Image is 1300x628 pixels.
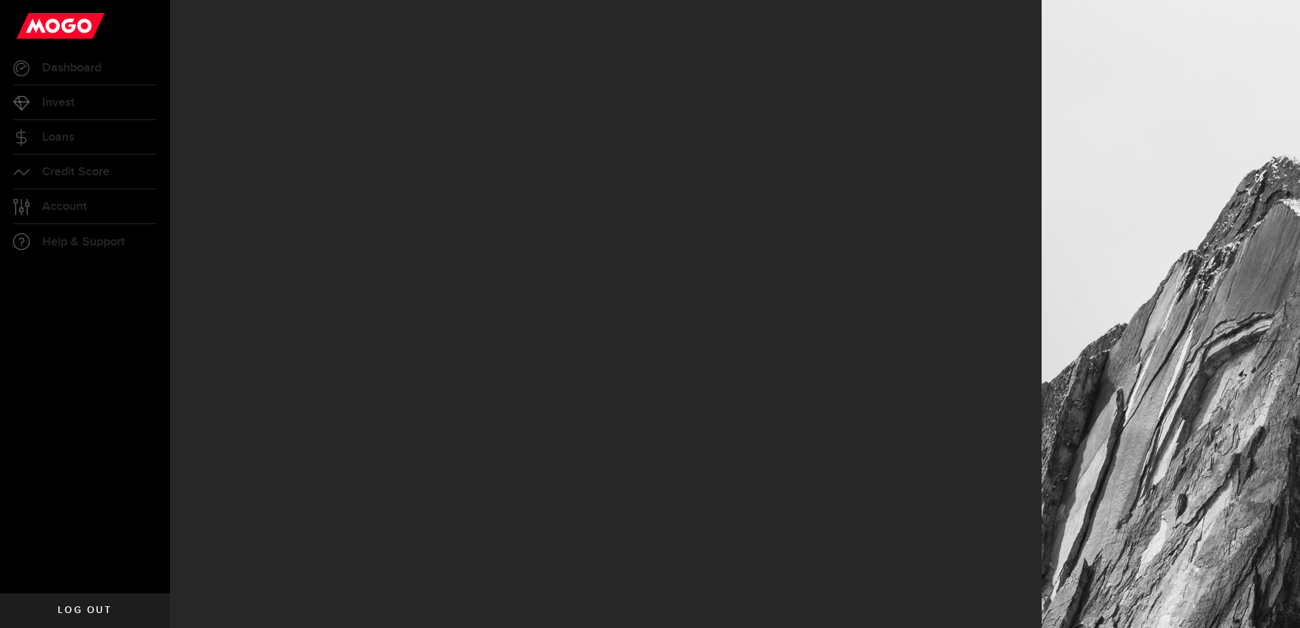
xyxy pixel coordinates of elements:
span: Help & Support [42,236,125,248]
span: Invest [42,97,75,109]
span: Dashboard [42,62,101,74]
span: Credit Score [42,166,109,178]
span: Loans [42,131,74,143]
span: Log out [58,606,112,615]
span: Account [42,200,87,213]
